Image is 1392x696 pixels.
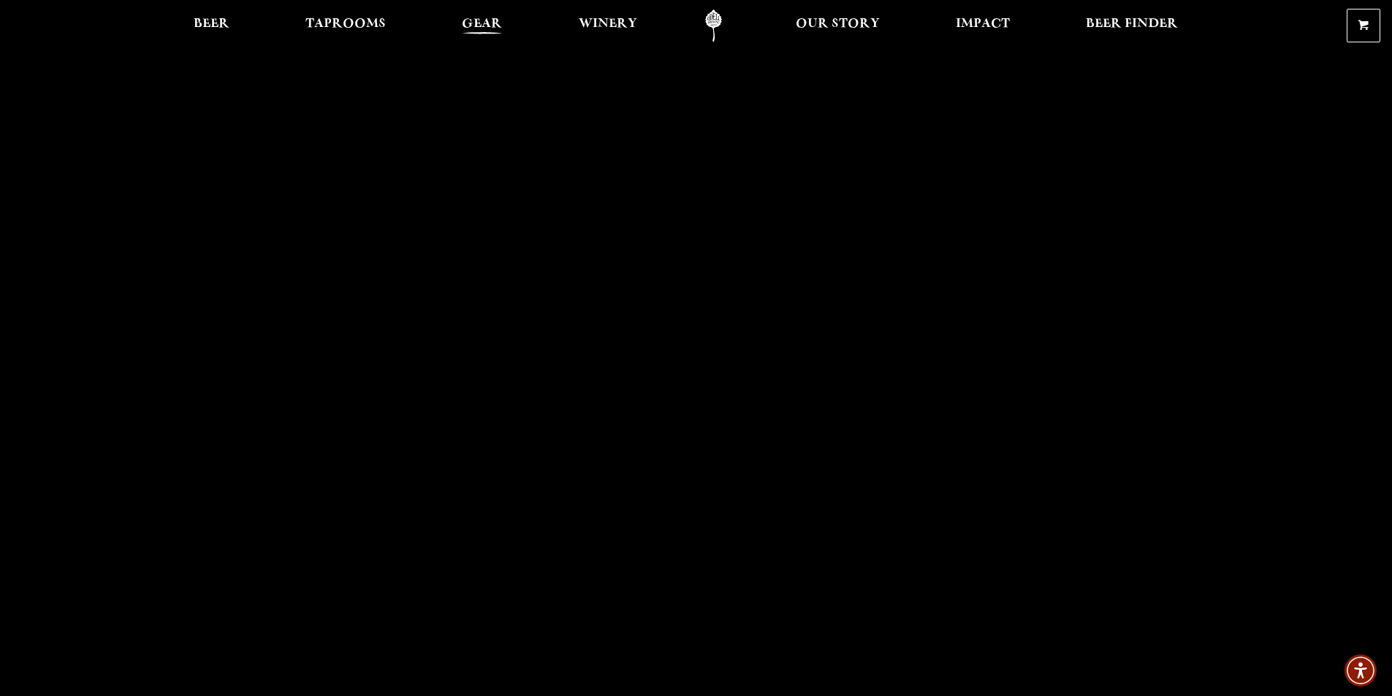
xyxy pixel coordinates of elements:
a: Beer Finder [1076,9,1187,42]
span: Gear [462,18,502,30]
a: Taprooms [296,9,395,42]
a: Gear [452,9,511,42]
a: Odell Home [686,9,741,42]
a: Our Story [786,9,889,42]
span: Taprooms [305,18,386,30]
span: Beer Finder [1086,18,1178,30]
span: Impact [956,18,1010,30]
span: Our Story [796,18,880,30]
a: Beer [184,9,239,42]
a: Winery [569,9,647,42]
div: Accessibility Menu [1345,654,1377,687]
a: Impact [946,9,1019,42]
span: Beer [194,18,229,30]
span: Winery [579,18,637,30]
